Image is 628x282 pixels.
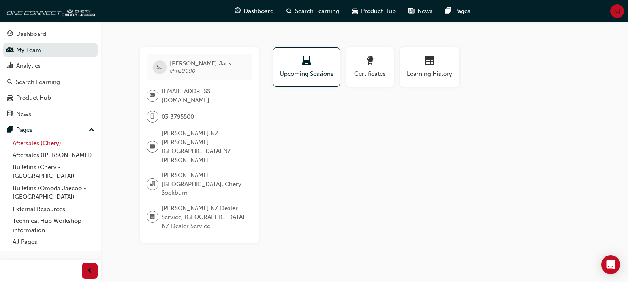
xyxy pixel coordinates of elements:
[406,69,453,78] span: Learning History
[614,7,620,16] span: SJ
[7,111,13,118] span: news-icon
[9,203,98,215] a: External Resources
[302,56,311,67] span: laptop-icon
[150,91,155,101] span: email-icon
[16,30,46,39] div: Dashboard
[346,47,394,87] button: Certificates
[9,137,98,149] a: Aftersales (Chery)
[9,182,98,203] a: Bulletins (Omoda Jaecoo - [GEOGRAPHIC_DATA])
[352,6,358,16] span: car-icon
[244,7,274,16] span: Dashboard
[273,47,340,87] button: Upcoming Sessions
[3,75,98,90] a: Search Learning
[87,266,93,276] span: prev-icon
[3,91,98,105] a: Product Hub
[16,62,41,71] div: Analytics
[156,63,163,72] span: SJ
[162,112,194,121] span: 03 3795500
[7,79,13,86] span: search-icon
[346,3,402,19] a: car-iconProduct Hub
[150,112,155,122] span: mobile-icon
[4,3,95,19] img: oneconnect
[162,129,246,164] span: [PERSON_NAME] NZ [PERSON_NAME][GEOGRAPHIC_DATA] NZ [PERSON_NAME]
[9,236,98,248] a: All Pages
[16,93,51,103] div: Product Hub
[601,255,620,274] div: Open Intercom Messenger
[445,6,451,16] span: pages-icon
[7,31,13,38] span: guage-icon
[454,7,470,16] span: Pages
[9,149,98,161] a: Aftersales ([PERSON_NAME])
[150,212,155,222] span: department-icon
[361,7,396,16] span: Product Hub
[400,47,459,87] button: Learning History
[16,125,32,134] div: Pages
[3,43,98,58] a: My Team
[150,179,155,189] span: organisation-icon
[365,56,375,67] span: award-icon
[7,63,13,70] span: chart-icon
[162,171,246,198] span: [PERSON_NAME] [GEOGRAPHIC_DATA], Chery Sockburn
[279,69,334,78] span: Upcoming Sessions
[162,87,246,105] span: [EMAIL_ADDRESS][DOMAIN_NAME]
[3,27,98,41] a: Dashboard
[3,107,98,121] a: News
[286,6,292,16] span: search-icon
[150,142,155,152] span: briefcase-icon
[417,7,432,16] span: News
[295,7,339,16] span: Search Learning
[9,161,98,182] a: Bulletins (Chery - [GEOGRAPHIC_DATA])
[610,4,624,18] button: SJ
[170,67,196,74] span: chnz0090
[3,123,98,137] button: Pages
[235,6,241,16] span: guage-icon
[408,6,414,16] span: news-icon
[228,3,280,19] a: guage-iconDashboard
[7,95,13,102] span: car-icon
[16,110,31,119] div: News
[425,56,434,67] span: calendar-icon
[9,215,98,236] a: Technical Hub Workshop information
[7,47,13,54] span: people-icon
[3,59,98,73] a: Analytics
[402,3,439,19] a: news-iconNews
[7,127,13,134] span: pages-icon
[162,204,246,231] span: [PERSON_NAME] NZ Dealer Service, [GEOGRAPHIC_DATA] NZ Dealer Service
[439,3,477,19] a: pages-iconPages
[352,69,388,78] span: Certificates
[3,25,98,123] button: DashboardMy TeamAnalyticsSearch LearningProduct HubNews
[170,60,231,67] span: [PERSON_NAME] Jack
[89,125,94,135] span: up-icon
[16,78,60,87] div: Search Learning
[280,3,346,19] a: search-iconSearch Learning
